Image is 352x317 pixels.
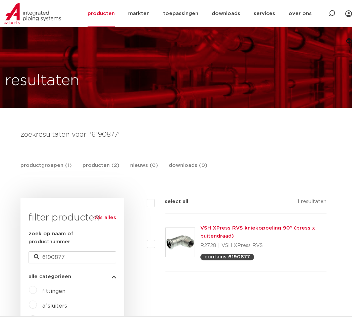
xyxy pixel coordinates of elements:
a: fittingen [42,289,65,294]
h1: resultaten [5,70,80,91]
a: afsluiters [42,303,67,309]
img: Thumbnail for VSH XPress RVS kniekoppeling 90° (press x buitendraad) [166,228,195,257]
label: zoek op naam of productnummer [29,230,116,246]
a: wis alles [94,214,116,222]
h3: filter producten [29,211,116,225]
a: downloads (0) [169,162,207,176]
p: 1 resultaten [297,198,326,208]
a: producten (2) [83,162,119,176]
a: VSH XPress RVS kniekoppeling 90° (press x buitendraad) [200,226,315,239]
button: alle categorieën [29,274,116,279]
a: nieuws (0) [130,162,158,176]
h4: zoekresultaten voor: '6190877' [20,129,332,140]
input: zoeken [29,251,116,263]
a: productgroepen (1) [20,162,72,176]
label: select all [155,198,188,206]
span: alle categorieën [29,274,71,279]
p: contains 6190877 [204,254,250,259]
p: R2728 | VSH XPress RVS [200,240,327,251]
